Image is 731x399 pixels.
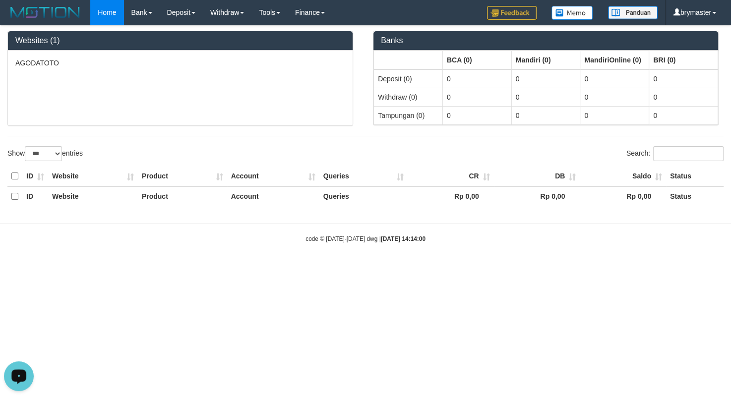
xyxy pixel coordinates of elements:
th: Rp 0,00 [494,186,580,206]
label: Search: [626,146,724,161]
td: Deposit (0) [374,69,443,88]
td: 0 [580,106,649,124]
th: DB [494,167,580,186]
th: Queries [319,186,408,206]
th: Rp 0,00 [408,186,494,206]
th: Account [227,167,319,186]
td: 0 [580,88,649,106]
td: 0 [442,88,511,106]
th: Product [138,167,227,186]
td: 0 [511,69,580,88]
td: 0 [649,69,718,88]
img: Button%20Memo.svg [551,6,593,20]
h3: Banks [381,36,711,45]
td: 0 [442,106,511,124]
td: Withdraw (0) [374,88,443,106]
small: code © [DATE]-[DATE] dwg | [305,235,426,242]
th: Website [48,167,138,186]
td: 0 [649,106,718,124]
td: 0 [511,106,580,124]
img: MOTION_logo.png [7,5,83,20]
h3: Websites (1) [15,36,345,45]
th: CR [408,167,494,186]
td: 0 [580,69,649,88]
th: ID [22,186,48,206]
th: ID [22,167,48,186]
th: Group: activate to sort column ascending [580,51,649,69]
th: Status [666,186,724,206]
td: 0 [511,88,580,106]
th: Group: activate to sort column ascending [649,51,718,69]
th: Product [138,186,227,206]
td: Tampungan (0) [374,106,443,124]
input: Search: [653,146,724,161]
strong: [DATE] 14:14:00 [381,235,426,242]
p: AGODATOTO [15,58,345,68]
label: Show entries [7,146,83,161]
td: 0 [442,69,511,88]
th: Rp 0,00 [580,186,666,206]
th: Website [48,186,138,206]
th: Queries [319,167,408,186]
th: Saldo [580,167,666,186]
img: Feedback.jpg [487,6,537,20]
select: Showentries [25,146,62,161]
img: panduan.png [608,6,658,19]
td: 0 [649,88,718,106]
th: Group: activate to sort column ascending [374,51,443,69]
th: Group: activate to sort column ascending [442,51,511,69]
button: Open LiveChat chat widget [4,4,34,34]
th: Group: activate to sort column ascending [511,51,580,69]
th: Status [666,167,724,186]
th: Account [227,186,319,206]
